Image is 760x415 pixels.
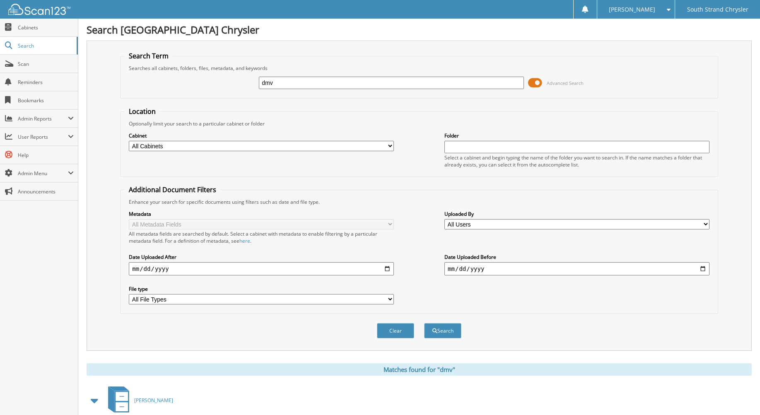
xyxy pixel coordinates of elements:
button: Search [424,323,461,338]
span: Bookmarks [18,97,74,104]
label: Uploaded By [444,210,709,217]
span: Admin Reports [18,115,68,122]
h1: Search [GEOGRAPHIC_DATA] Chrysler [87,23,752,36]
span: Announcements [18,188,74,195]
input: end [444,262,709,275]
button: Clear [377,323,414,338]
div: All metadata fields are searched by default. Select a cabinet with metadata to enable filtering b... [129,230,394,244]
span: Admin Menu [18,170,68,177]
span: [PERSON_NAME] [609,7,655,12]
span: South Strand Chrysler [687,7,748,12]
span: Scan [18,60,74,68]
label: Metadata [129,210,394,217]
legend: Search Term [125,51,173,60]
legend: Additional Document Filters [125,185,220,194]
div: Optionally limit your search to a particular cabinet or folder [125,120,713,127]
label: Cabinet [129,132,394,139]
span: Advanced Search [547,80,584,86]
span: Reminders [18,79,74,86]
div: Enhance your search for specific documents using filters such as date and file type. [125,198,713,205]
span: [PERSON_NAME] [134,397,173,404]
a: here [239,237,250,244]
div: Searches all cabinets, folders, files, metadata, and keywords [125,65,713,72]
legend: Location [125,107,160,116]
div: Matches found for "dmv" [87,363,752,376]
span: Search [18,42,72,49]
label: Date Uploaded After [129,253,394,261]
div: Select a cabinet and begin typing the name of the folder you want to search in. If the name match... [444,154,709,168]
input: start [129,262,394,275]
label: Folder [444,132,709,139]
span: Cabinets [18,24,74,31]
label: File type [129,285,394,292]
label: Date Uploaded Before [444,253,709,261]
img: scan123-logo-white.svg [8,4,70,15]
span: User Reports [18,133,68,140]
span: Help [18,152,74,159]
